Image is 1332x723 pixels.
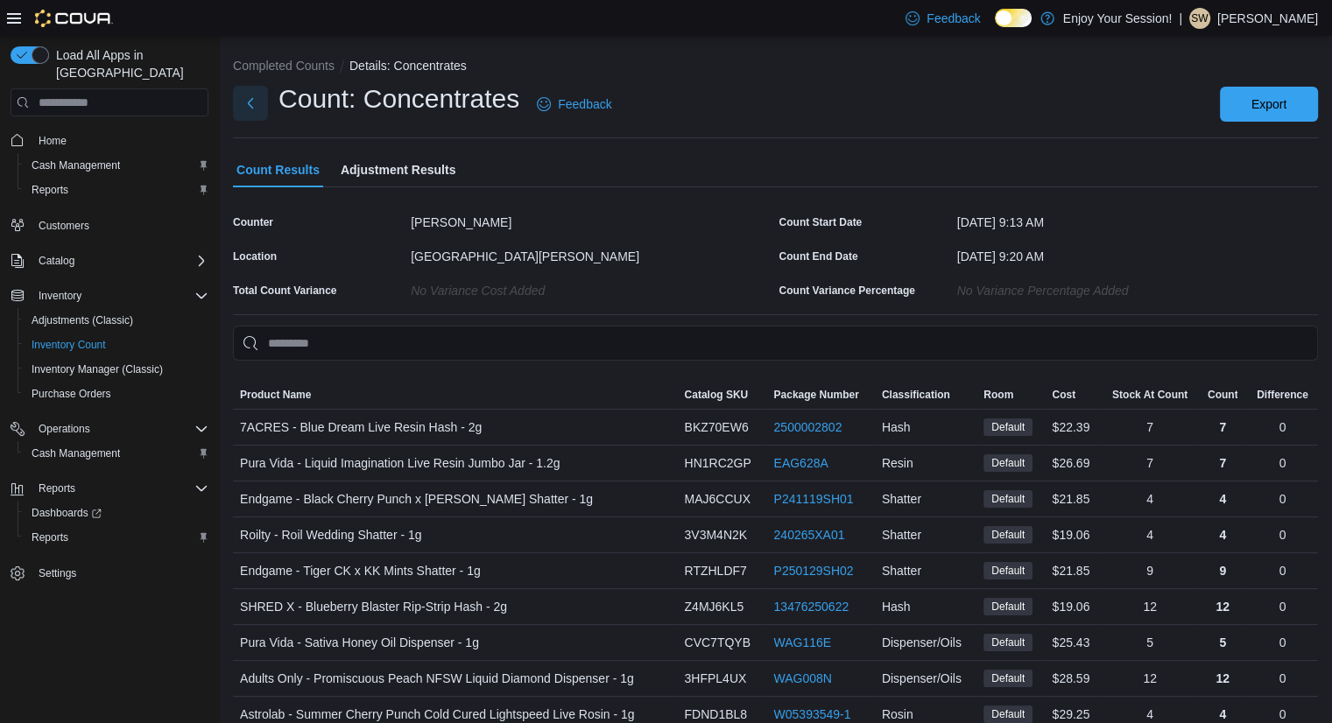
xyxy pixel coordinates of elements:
span: Inventory Manager (Classic) [32,362,163,376]
span: Customers [39,219,89,233]
a: Settings [32,563,83,584]
span: RTZHLDF7 [684,560,746,581]
a: Customers [32,215,96,236]
a: Cash Management [25,443,127,464]
span: 7ACRES - Blue Dream Live Resin Hash - 2g [240,417,482,438]
span: Roilty - Roil Wedding Shatter - 1g [240,524,422,545]
label: Count Start Date [779,215,863,229]
span: Endgame - Tiger CK x KK Mints Shatter - 1g [240,560,481,581]
span: Product Name [240,388,311,402]
span: 3V3M4N2K [684,524,747,545]
p: | [1179,8,1182,29]
span: Default [991,563,1025,579]
label: Location [233,249,277,263]
span: Customers [32,214,208,236]
input: This is a search bar. As you type, the results lower in the page will automatically filter. [233,326,1318,361]
button: Inventory [4,284,215,308]
span: Home [39,134,67,148]
button: Stock At Count [1101,381,1198,409]
span: Count Results [236,152,320,187]
span: Default [983,562,1032,579]
p: 0 [1279,524,1286,545]
span: Reports [25,179,208,200]
a: Inventory Manager (Classic) [25,359,170,380]
button: Home [4,127,215,152]
button: Cash Management [18,441,215,466]
span: SHRED X - Blueberry Blaster Rip-Strip Hash - 2g [240,596,507,617]
a: WAG008N [773,668,831,689]
a: Feedback [530,87,618,122]
p: 4 [1219,524,1226,545]
span: CVC7TQYB [684,632,750,653]
p: 4 [1219,488,1226,509]
button: Reports [18,178,215,202]
span: Default [983,705,1032,723]
span: Dark Mode [995,27,996,28]
button: Purchase Orders [18,382,215,406]
input: Dark Mode [995,9,1032,27]
span: Default [983,598,1032,615]
span: Purchase Orders [25,383,208,404]
p: 12 [1216,596,1230,617]
label: Count End Date [779,249,858,263]
span: Cash Management [25,155,208,176]
span: Default [983,526,1032,544]
button: Classification [875,381,976,409]
span: Inventory Count [25,334,208,355]
span: Default [991,635,1025,650]
span: Cash Management [32,158,120,172]
span: BKZ70EW6 [684,417,748,438]
span: Default [983,490,1032,508]
div: Stock At Count [1112,388,1188,402]
span: Adjustments (Classic) [25,310,208,331]
button: Settings [4,560,215,586]
span: Feedback [927,10,980,27]
span: Shatter [882,524,921,545]
a: Cash Management [25,155,127,176]
button: Room [976,381,1045,409]
span: Inventory Manager (Classic) [25,359,208,380]
p: 0 [1279,453,1286,474]
p: 0 [1279,560,1286,581]
div: Difference [1257,388,1308,402]
span: Settings [39,566,76,580]
div: Sheldon Willison [1189,8,1210,29]
span: Reports [32,183,68,197]
a: P250129SH02 [773,560,853,581]
div: $21.85 [1045,481,1101,516]
div: 7 [1101,410,1198,445]
span: Default [991,670,1025,686]
span: Z4MJ6KL5 [684,596,744,617]
p: 0 [1279,668,1286,689]
span: Default [991,455,1025,471]
span: Inventory [39,289,81,303]
div: [GEOGRAPHIC_DATA][PERSON_NAME] [411,242,772,263]
button: Cash Management [18,153,215,178]
span: Settings [32,562,208,584]
h1: Count: Concentrates [278,81,519,116]
div: Total Count Variance [233,284,336,298]
span: Reports [32,478,208,499]
span: Reports [32,530,68,544]
span: Catalog SKU [684,388,748,402]
p: 7 [1219,417,1226,438]
div: 12 [1101,589,1198,624]
a: EAG628A [773,453,828,474]
div: [DATE] 9:13 AM [957,208,1318,229]
button: Product Name [233,381,677,409]
span: MAJ6CCUX [684,488,750,509]
div: Count Variance Percentage [779,284,915,298]
button: Inventory [32,285,88,306]
span: Home [32,129,208,151]
button: Details: Concentrates [349,59,467,73]
button: Package Number [766,381,874,409]
span: HN1RC2GP [684,453,751,474]
span: Adults Only - Promiscuous Peach NFSW Liquid Diamond Dispenser - 1g [240,668,634,689]
span: Pura Vida - Liquid Imagination Live Resin Jumbo Jar - 1.2g [240,453,560,474]
span: Load All Apps in [GEOGRAPHIC_DATA] [49,46,208,81]
button: Operations [4,417,215,441]
div: $19.06 [1045,517,1101,552]
button: Count [1199,381,1247,409]
span: Catalog [39,254,74,268]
